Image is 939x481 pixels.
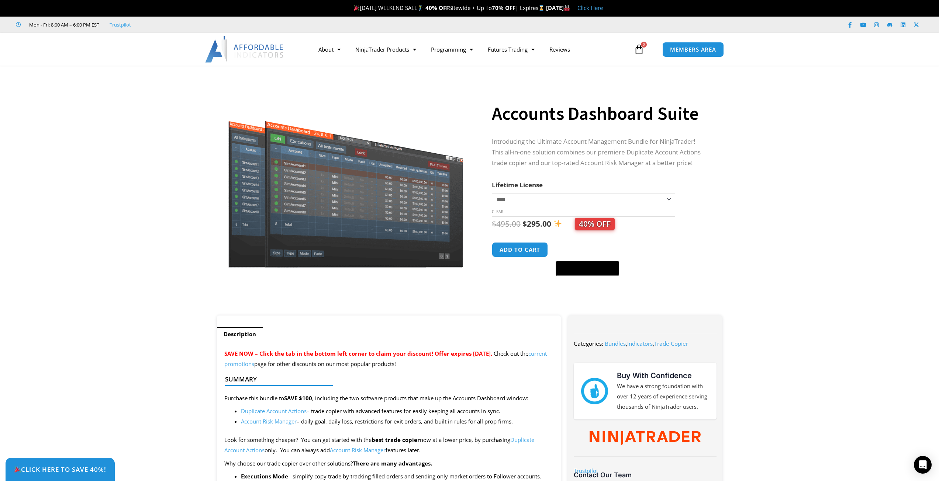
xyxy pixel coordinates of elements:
p: Purchase this bundle to , including the two software products that make up the Accounts Dashboard... [224,393,554,404]
div: Open Intercom Messenger [914,456,932,474]
a: Trustpilot [110,20,131,29]
img: 🏌️‍♂️ [418,5,423,11]
span: MEMBERS AREA [670,47,716,52]
a: About [311,41,348,58]
a: Trade Copier [654,340,688,347]
span: Mon - Fri: 8:00 AM – 6:00 PM EST [27,20,99,29]
img: NinjaTrader Wordmark color RGB | Affordable Indicators – NinjaTrader [590,431,701,445]
iframe: PayPal Message 1 [492,280,707,287]
label: Lifetime License [492,181,543,189]
h1: Accounts Dashboard Suite [492,101,707,126]
bdi: 295.00 [522,219,551,229]
a: MEMBERS AREA [662,42,724,57]
a: Reviews [542,41,577,58]
a: Futures Trading [480,41,542,58]
li: – daily goal, daily loss, restrictions for exit orders, and built in rules for all prop firms. [241,416,554,427]
strong: best trade copier [372,436,420,443]
span: 0 [641,42,647,48]
iframe: Secure express checkout frame [554,241,621,259]
span: $ [522,219,527,229]
button: Buy with GPay [556,261,619,276]
a: Account Risk Manager [241,418,297,425]
p: We have a strong foundation with over 12 years of experience serving thousands of NinjaTrader users. [617,381,709,412]
a: 🎉Click Here to save 40%! [6,458,115,481]
a: Programming [424,41,480,58]
a: 0 [623,39,655,60]
img: ⌛ [539,5,544,11]
span: , , [605,340,688,347]
strong: 40% OFF [425,4,449,11]
img: 🎉 [14,466,21,473]
img: LogoAI | Affordable Indicators – NinjaTrader [205,36,284,63]
span: $ [492,219,496,229]
a: Clear options [492,209,503,214]
h4: Summary [225,376,547,383]
img: mark thumbs good 43913 | Affordable Indicators – NinjaTrader [581,378,608,404]
a: NinjaTrader Products [348,41,424,58]
nav: Menu [311,41,632,58]
button: Add to cart [492,242,548,257]
a: Indicators [627,340,653,347]
bdi: 495.00 [492,219,521,229]
p: Introducing the Ultimate Account Management Bundle for NinjaTrader! This all-in-one solution comb... [492,136,707,168]
img: ✨ [554,220,562,227]
span: [DATE] WEEKEND SALE Sitewide + Up To | Expires [352,4,546,11]
img: 🏭 [564,5,570,11]
a: Description [217,327,263,341]
strong: 70% OFF [492,4,515,11]
h3: Buy With Confidence [617,370,709,381]
a: Click Here [577,4,603,11]
span: Click Here to save 40%! [14,466,106,473]
strong: SAVE $100 [284,394,312,402]
p: Check out the page for other discounts on our most popular products! [224,349,554,369]
p: Look for something cheaper? You can get started with the now at a lower price, by purchasing only... [224,435,554,456]
span: SAVE NOW – Click the tab in the bottom left corner to claim your discount! Offer expires [DATE]. [224,350,492,357]
span: Categories: [574,340,603,347]
li: – trade copier with advanced features for easily keeping all accounts in sync. [241,406,554,416]
span: 40% OFF [575,218,615,230]
a: Duplicate Account Actions [241,407,307,415]
a: Bundles [605,340,626,347]
strong: [DATE] [546,4,570,11]
img: 🎉 [354,5,359,11]
a: Account Risk Manager [330,446,386,454]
